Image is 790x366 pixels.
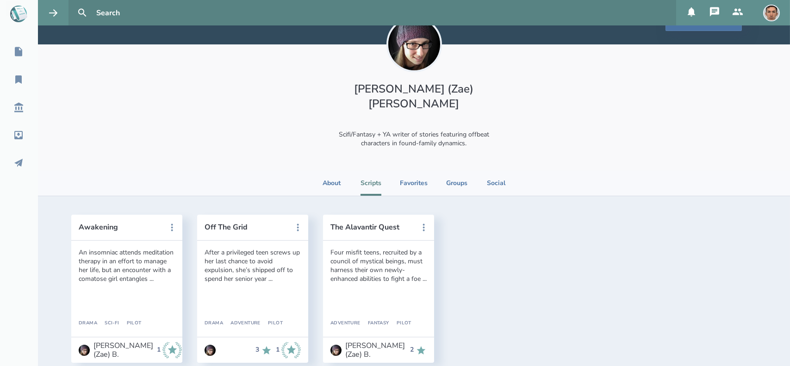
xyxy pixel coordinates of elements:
a: [PERSON_NAME] (Zae) B. [330,340,406,360]
li: Favorites [400,170,428,196]
img: user_1756948650-crop.jpg [763,5,780,21]
li: Social [486,170,506,196]
div: Scifi/Fantasy + YA writer of stories featuring offbeat characters in found-family dynamics. [329,122,499,155]
div: 1 [157,346,161,354]
a: [PERSON_NAME] (Zae) B. [79,340,153,360]
img: user_1597253789-crop.jpg [79,345,90,356]
div: Pilot [119,321,142,326]
div: Adventure [330,321,361,326]
div: [PERSON_NAME] (Zae) B. [345,341,406,359]
div: Fantasy [361,321,389,326]
div: Sci-Fi [97,321,119,326]
div: 2 Recommends [410,345,427,356]
button: Off The Grid [205,223,288,231]
div: Drama [205,321,223,326]
img: user_1597253789-crop.jpg [205,345,216,356]
div: 1 [276,346,280,354]
div: Drama [79,321,97,326]
button: Awakening [79,223,162,231]
img: user_1597253789-crop.jpg [386,17,442,72]
div: [PERSON_NAME] (Zae) B. [93,341,153,359]
a: Go to Zaelyna (Zae) Beck's profile [205,340,216,360]
div: Pilot [389,321,411,326]
img: user_1597253789-crop.jpg [330,345,342,356]
div: 3 [255,346,259,354]
div: After a privileged teen screws up her last chance to avoid expulsion, she’s shipped off to spend ... [205,248,301,283]
li: Scripts [361,170,381,196]
div: Pilot [261,321,283,326]
div: 1 Industry Recommends [157,342,182,359]
h1: [PERSON_NAME] (Zae) [PERSON_NAME] [329,81,499,111]
div: An insomniac attends meditation therapy in an effort to manage her life, but an encounter with a ... [79,248,175,283]
div: 2 [410,346,414,354]
li: About [322,170,342,196]
div: 1 Industry Recommends [276,342,301,359]
li: Groups [446,170,467,196]
div: 3 Recommends [255,342,272,359]
div: Four misfit teens, recruited by a council of mystical beings, must harness their own newly-enhanc... [330,248,427,283]
div: Adventure [223,321,261,326]
button: The Alavantir Quest [330,223,414,231]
